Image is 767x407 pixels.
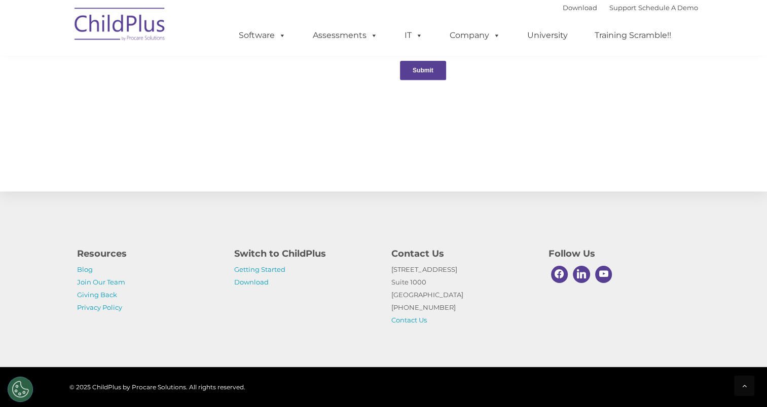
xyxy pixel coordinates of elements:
p: [STREET_ADDRESS] Suite 1000 [GEOGRAPHIC_DATA] [PHONE_NUMBER] [391,263,533,327]
a: Download [563,4,597,12]
a: Assessments [303,25,388,46]
font: | [563,4,698,12]
h4: Resources [77,247,219,261]
a: IT [394,25,433,46]
a: Contact Us [391,316,427,324]
a: Software [229,25,296,46]
span: Last name [141,67,172,74]
a: Training Scramble!! [585,25,681,46]
a: Blog [77,265,93,273]
a: Linkedin [570,263,593,286]
h4: Follow Us [549,247,690,261]
a: Download [234,278,269,286]
h4: Contact Us [391,247,533,261]
button: Cookies Settings [8,377,33,402]
a: Join Our Team [77,278,125,286]
a: Privacy Policy [77,303,122,311]
a: Schedule A Demo [638,4,698,12]
a: Support [609,4,636,12]
span: © 2025 ChildPlus by Procare Solutions. All rights reserved. [69,383,245,391]
a: Company [440,25,510,46]
span: Phone number [141,108,184,116]
a: Youtube [593,263,615,286]
h4: Switch to ChildPlus [234,247,376,261]
a: Getting Started [234,265,285,273]
a: Giving Back [77,291,117,299]
a: Facebook [549,263,571,286]
img: ChildPlus by Procare Solutions [69,1,171,51]
a: University [517,25,578,46]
